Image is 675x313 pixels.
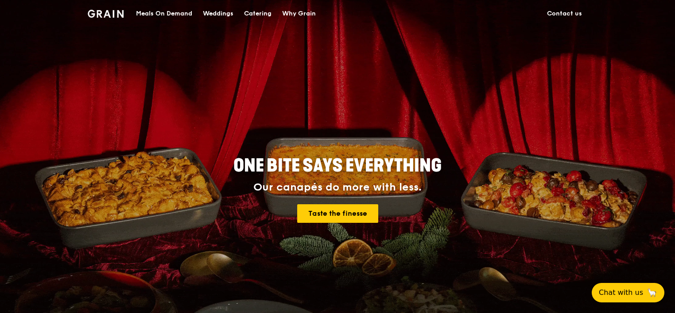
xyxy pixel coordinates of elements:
span: Chat with us [599,287,643,298]
span: 🦙 [647,287,657,298]
div: Weddings [203,0,233,27]
div: Why Grain [282,0,316,27]
div: Catering [244,0,272,27]
a: Weddings [198,0,239,27]
div: Meals On Demand [136,0,192,27]
a: Contact us [542,0,587,27]
a: Catering [239,0,277,27]
a: Why Grain [277,0,321,27]
img: Grain [88,10,124,18]
span: ONE BITE SAYS EVERYTHING [233,155,442,176]
div: Our canapés do more with less. [178,181,497,194]
a: Taste the finesse [297,204,378,223]
button: Chat with us🦙 [592,283,664,302]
